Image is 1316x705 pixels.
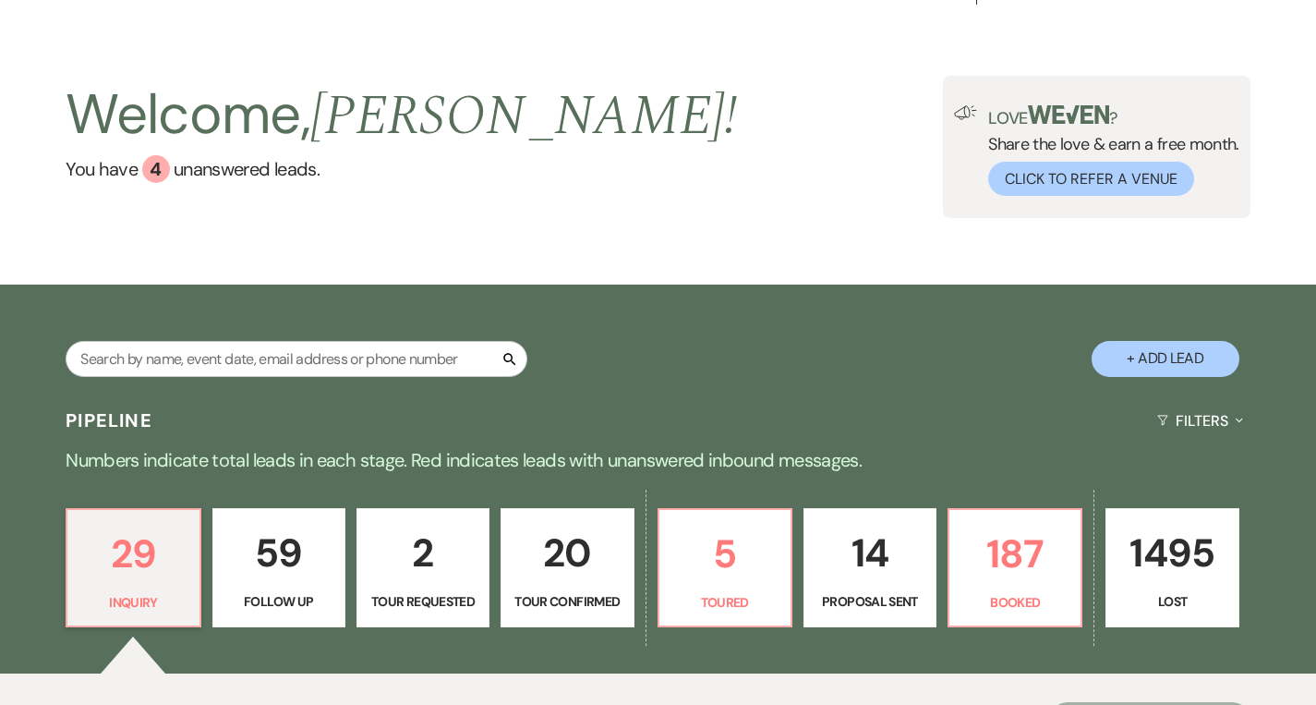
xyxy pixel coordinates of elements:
p: 59 [224,522,333,584]
span: [PERSON_NAME] ! [310,74,737,159]
img: weven-logo-green.svg [1028,105,1110,124]
p: 14 [815,522,924,584]
p: 20 [513,522,622,584]
button: Click to Refer a Venue [988,162,1194,196]
a: 59Follow Up [212,508,345,628]
p: 2 [368,522,477,584]
a: 29Inquiry [66,508,200,628]
p: Proposal Sent [815,591,924,612]
h2: Welcome, [66,76,737,155]
p: 1495 [1117,522,1226,584]
img: loud-speaker-illustration.svg [954,105,977,120]
p: Love ? [988,105,1239,127]
a: 20Tour Confirmed [501,508,634,628]
button: Filters [1150,396,1250,445]
h3: Pipeline [66,407,152,433]
p: 187 [960,523,1069,585]
a: 2Tour Requested [356,508,489,628]
a: 5Toured [658,508,792,628]
div: 4 [142,155,170,183]
p: 5 [670,523,779,585]
p: Booked [960,592,1069,613]
p: Toured [670,592,779,613]
button: + Add Lead [1092,341,1239,377]
a: 14Proposal Sent [803,508,936,628]
p: Inquiry [78,592,187,613]
p: 29 [78,523,187,585]
p: Tour Requested [368,591,477,612]
a: You have 4 unanswered leads. [66,155,737,183]
input: Search by name, event date, email address or phone number [66,341,527,377]
a: 1495Lost [1105,508,1238,628]
p: Follow Up [224,591,333,612]
div: Share the love & earn a free month. [977,105,1239,196]
p: Tour Confirmed [513,591,622,612]
p: Lost [1117,591,1226,612]
a: 187Booked [948,508,1082,628]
